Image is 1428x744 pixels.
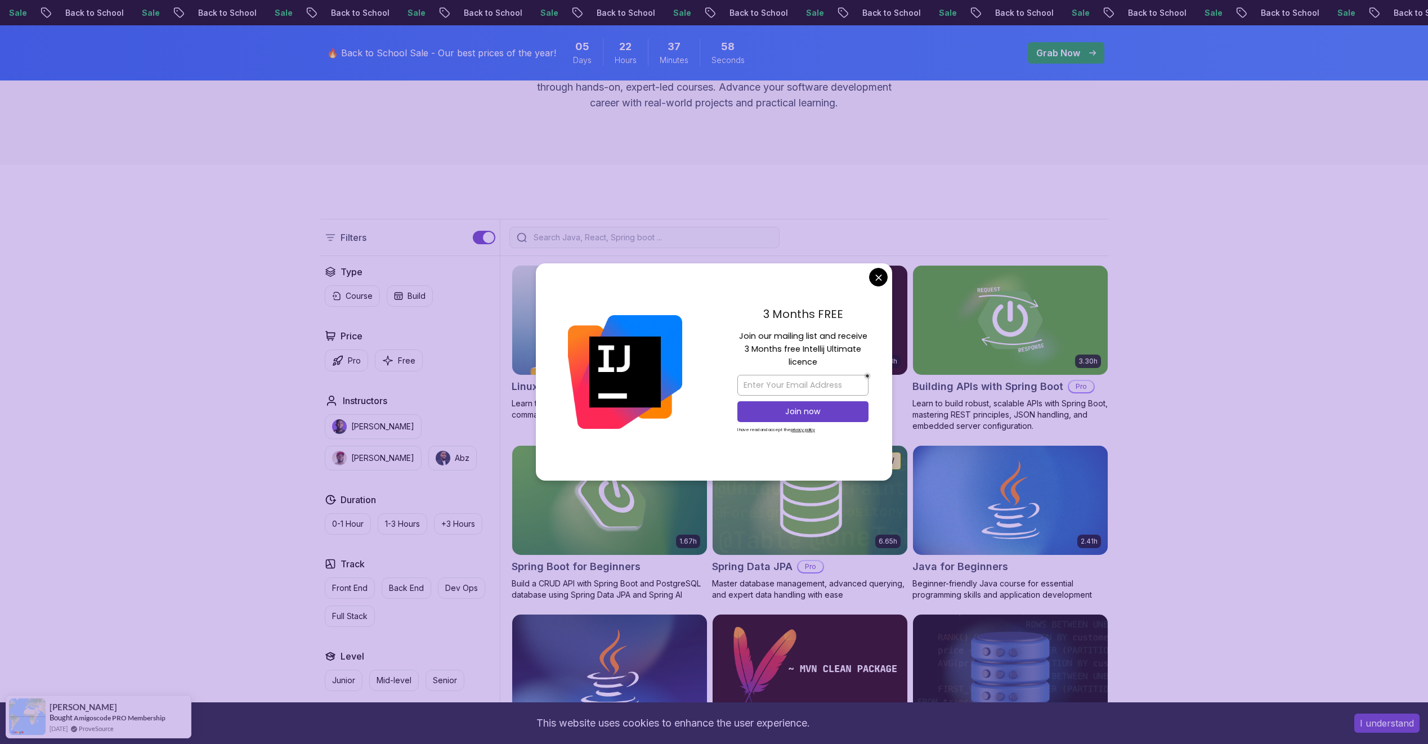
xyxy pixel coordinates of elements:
[1328,7,1364,19] p: Sale
[428,446,477,470] button: instructor imgAbz
[986,7,1063,19] p: Back to School
[1063,7,1099,19] p: Sale
[327,46,556,60] p: 🔥 Back to School Sale - Our best prices of the year!
[668,39,681,55] span: 37 Minutes
[408,290,426,302] p: Build
[398,355,415,366] p: Free
[913,446,1108,555] img: Java for Beginners card
[512,379,611,395] h2: Linux Fundamentals
[325,349,368,371] button: Pro
[375,349,423,371] button: Free
[325,446,422,470] button: instructor img[PERSON_NAME]
[512,559,641,575] h2: Spring Boot for Beginners
[1252,7,1328,19] p: Back to School
[798,561,823,572] p: Pro
[343,394,387,407] h2: Instructors
[189,7,266,19] p: Back to School
[8,711,1337,736] div: This website uses cookies to enhance the user experience.
[912,445,1108,600] a: Java for Beginners card2.41hJava for BeginnersBeginner-friendly Java course for essential program...
[436,451,450,465] img: instructor img
[434,513,482,535] button: +3 Hours
[441,518,475,530] p: +3 Hours
[389,582,424,594] p: Back End
[721,39,735,55] span: 58 Seconds
[325,513,371,535] button: 0-1 Hour
[1119,7,1196,19] p: Back to School
[378,513,427,535] button: 1-3 Hours
[930,7,966,19] p: Sale
[712,559,793,575] h2: Spring Data JPA
[399,7,435,19] p: Sale
[664,7,700,19] p: Sale
[426,670,464,691] button: Senior
[322,7,399,19] p: Back to School
[341,265,362,279] h2: Type
[712,578,908,600] p: Master database management, advanced querying, and expert data handling with ease
[679,537,697,546] p: 1.67h
[56,7,133,19] p: Back to School
[512,615,707,724] img: Java for Developers card
[1036,46,1080,60] p: Grab Now
[346,290,373,302] p: Course
[912,265,1108,432] a: Building APIs with Spring Boot card3.30hBuilding APIs with Spring BootProLearn to build robust, s...
[348,355,361,366] p: Pro
[387,285,433,307] button: Build
[50,724,68,733] span: [DATE]
[1078,357,1098,366] p: 3.30h
[341,231,366,244] p: Filters
[575,39,589,55] span: 5 Days
[512,265,708,420] a: Linux Fundamentals card6.00hLinux FundamentalsProLearn the fundamentals of Linux and how to use t...
[879,537,897,546] p: 6.65h
[531,7,567,19] p: Sale
[325,577,375,599] button: Front End
[912,559,1008,575] h2: Java for Beginners
[325,670,362,691] button: Junior
[385,518,420,530] p: 1-3 Hours
[445,582,478,594] p: Dev Ops
[341,557,365,571] h2: Track
[351,421,414,432] p: [PERSON_NAME]
[1196,7,1232,19] p: Sale
[619,39,632,55] span: 22 Hours
[1081,537,1098,546] p: 2.41h
[455,7,531,19] p: Back to School
[438,577,485,599] button: Dev Ops
[512,578,708,600] p: Build a CRUD API with Spring Boot and PostgreSQL database using Spring Data JPA and Spring AI
[853,7,930,19] p: Back to School
[912,578,1108,600] p: Beginner-friendly Java course for essential programming skills and application development
[341,493,376,507] h2: Duration
[341,649,364,663] h2: Level
[325,285,380,307] button: Course
[713,446,907,555] img: Spring Data JPA card
[332,582,368,594] p: Front End
[332,518,364,530] p: 0-1 Hour
[712,445,908,600] a: Spring Data JPA card6.65hNEWSpring Data JPAProMaster database management, advanced querying, and ...
[79,724,114,733] a: ProveSource
[912,398,1108,432] p: Learn to build robust, scalable APIs with Spring Boot, mastering REST principles, JSON handling, ...
[660,55,688,66] span: Minutes
[913,266,1108,375] img: Building APIs with Spring Boot card
[50,713,73,722] span: Bought
[332,451,347,465] img: instructor img
[382,577,431,599] button: Back End
[711,55,745,66] span: Seconds
[133,7,169,19] p: Sale
[588,7,664,19] p: Back to School
[913,615,1108,724] img: Advanced Databases card
[615,55,637,66] span: Hours
[455,452,469,464] p: Abz
[325,414,422,439] button: instructor img[PERSON_NAME]
[1069,381,1094,392] p: Pro
[351,452,414,464] p: [PERSON_NAME]
[525,64,903,111] p: Master in-demand skills like Java, Spring Boot, DevOps, React, and more through hands-on, expert-...
[332,675,355,686] p: Junior
[512,446,707,555] img: Spring Boot for Beginners card
[266,7,302,19] p: Sale
[74,714,165,722] a: Amigoscode PRO Membership
[912,379,1063,395] h2: Building APIs with Spring Boot
[433,675,457,686] p: Senior
[797,7,833,19] p: Sale
[50,702,117,712] span: [PERSON_NAME]
[332,611,368,622] p: Full Stack
[9,698,46,735] img: provesource social proof notification image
